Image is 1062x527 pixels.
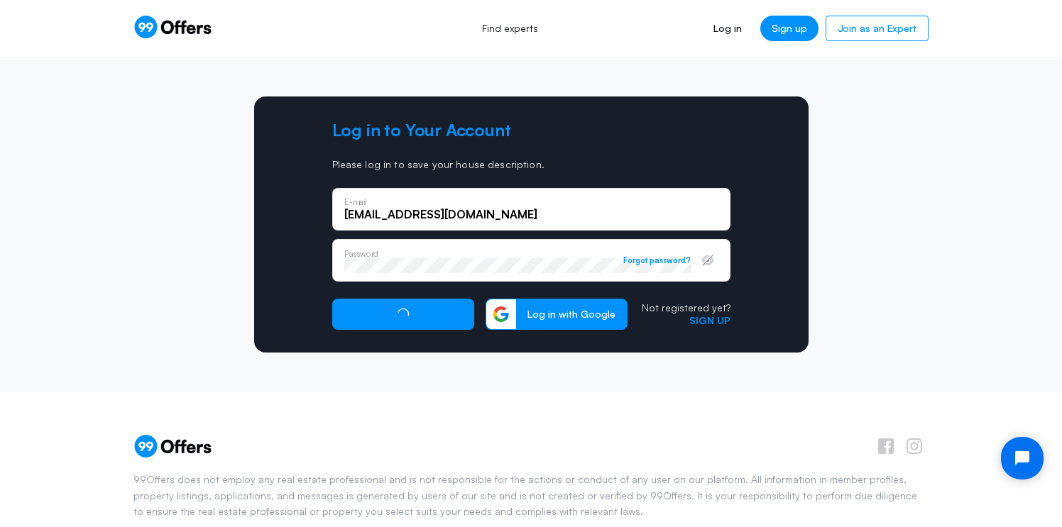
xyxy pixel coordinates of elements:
a: Log in [702,16,752,41]
iframe: Tidio Chat [989,425,1056,492]
a: Sign up [689,314,730,326]
h2: Log in to Your Account [332,119,730,141]
a: Find experts [466,13,554,44]
button: Log in with Google [486,299,628,330]
p: Not registered yet? [642,301,730,314]
a: Join as an Expert [826,16,929,41]
button: Forgot password? [623,255,691,265]
p: Password [344,250,378,257]
p: E-mail [344,198,366,206]
p: Please log in to save your house description. [332,158,730,171]
a: Sign up [760,16,819,41]
span: Log in with Google [516,308,627,321]
p: 99Offers does not employ any real estate professional and is not responsible for the actions or c... [133,472,929,519]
